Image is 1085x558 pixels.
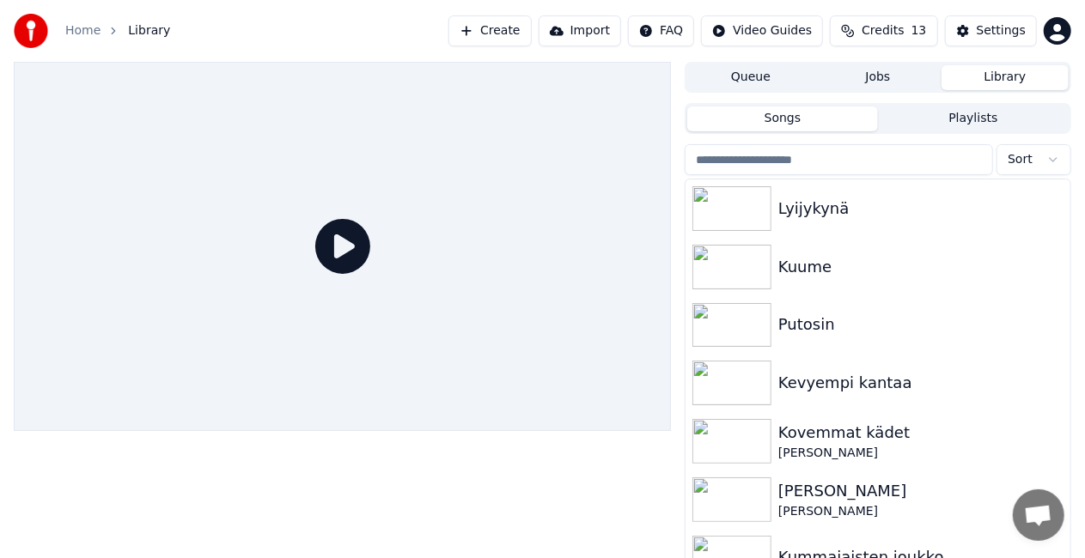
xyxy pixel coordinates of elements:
[942,65,1069,90] button: Library
[878,106,1069,131] button: Playlists
[977,22,1026,39] div: Settings
[1008,151,1033,168] span: Sort
[778,421,1064,445] div: Kovemmat kädet
[539,15,621,46] button: Import
[128,22,170,39] span: Library
[448,15,532,46] button: Create
[65,22,101,39] a: Home
[778,255,1064,279] div: Kuume
[687,106,878,131] button: Songs
[778,371,1064,395] div: Kevyempi kantaa
[778,445,1064,462] div: [PERSON_NAME]
[778,479,1064,503] div: [PERSON_NAME]
[830,15,937,46] button: Credits13
[14,14,48,48] img: youka
[814,65,942,90] button: Jobs
[65,22,170,39] nav: breadcrumb
[862,22,904,39] span: Credits
[778,503,1064,520] div: [PERSON_NAME]
[778,312,1064,337] div: Putosin
[687,65,814,90] button: Queue
[911,22,927,39] span: 13
[1013,489,1064,541] div: Avoin keskustelu
[701,15,823,46] button: Video Guides
[778,197,1064,221] div: Lyijykynä
[628,15,694,46] button: FAQ
[945,15,1037,46] button: Settings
